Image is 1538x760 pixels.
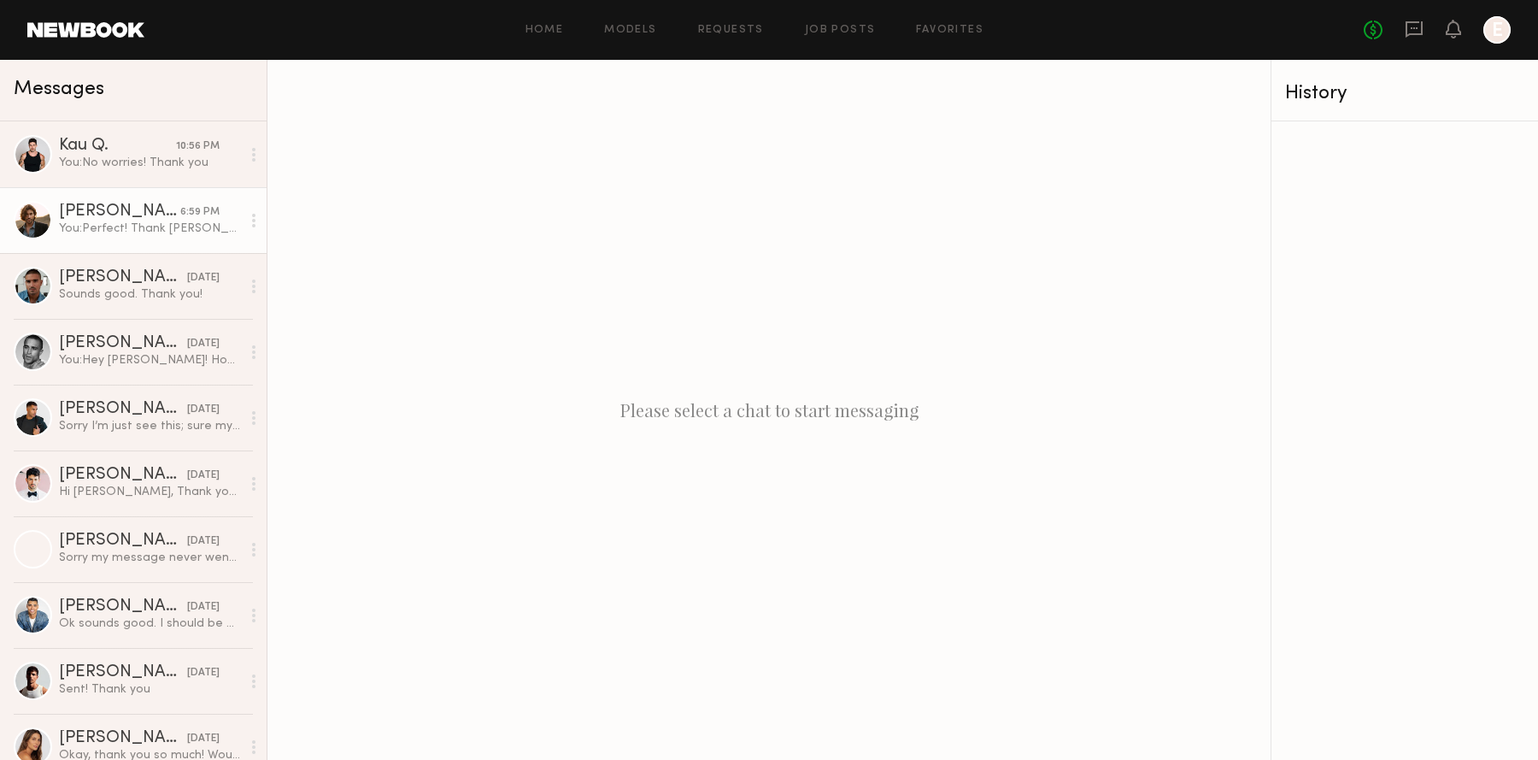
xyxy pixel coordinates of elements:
div: [DATE] [187,468,220,484]
div: You: Hey [PERSON_NAME]! Hope you’re doing well. This is [PERSON_NAME] from Rebel Marketing, an ag... [59,352,241,368]
div: Sounds good. Thank you! [59,286,241,303]
div: History [1285,84,1524,103]
a: E [1483,16,1511,44]
div: Kau Q. [59,138,176,155]
a: Job Posts [805,25,876,36]
div: [DATE] [187,270,220,286]
div: [PERSON_NAME] [59,335,187,352]
a: Home [525,25,564,36]
div: [DATE] [187,599,220,616]
div: Sent! Thank you [59,681,241,698]
div: [PERSON_NAME] [59,401,187,418]
div: [PERSON_NAME] [59,664,187,681]
a: Favorites [916,25,983,36]
div: Sorry my message never went through! Must have had bad signal. I would have to do a 750 minimum u... [59,550,241,566]
div: [DATE] [187,731,220,747]
div: [PERSON_NAME] [59,269,187,286]
div: 10:56 PM [176,138,220,155]
div: Sorry I’m just see this; sure my number is [PHONE_NUMBER] Talk soon! [59,418,241,434]
div: 6:59 PM [180,204,220,221]
div: [DATE] [187,665,220,681]
div: [PERSON_NAME] [59,203,180,221]
div: Ok sounds good. I should be able to send something in [DATE]. [59,616,241,632]
div: Please select a chat to start messaging [267,60,1271,760]
div: [DATE] [187,402,220,418]
div: You: No worries! Thank you [59,155,241,171]
a: Requests [698,25,764,36]
a: Models [604,25,656,36]
div: [PERSON_NAME] [59,730,187,747]
div: [DATE] [187,336,220,352]
div: [PERSON_NAME] [59,533,187,550]
div: [DATE] [187,533,220,550]
div: You: Perfect! Thank [PERSON_NAME] [59,221,241,237]
div: Hi [PERSON_NAME], Thank you so much for reaching out, and I sincerely apologize for the delay — I... [59,484,241,500]
span: Messages [14,80,104,99]
div: [PERSON_NAME] [59,467,187,484]
div: [PERSON_NAME] [59,598,187,616]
